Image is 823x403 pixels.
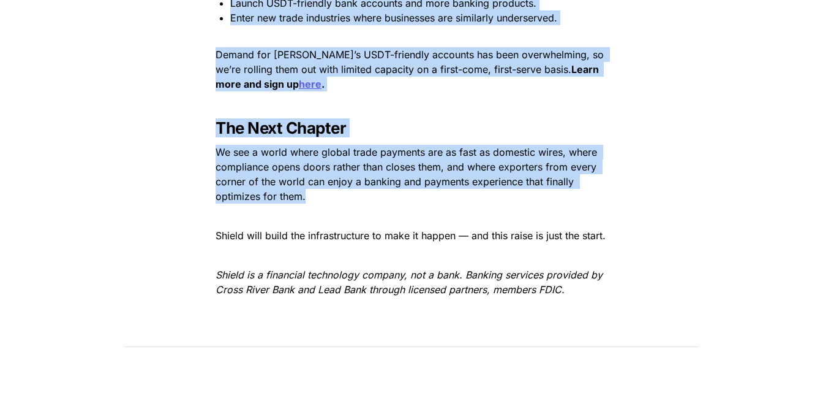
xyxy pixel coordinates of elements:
[230,12,557,24] span: Enter new trade industries where businesses are similarly underserved.
[216,48,607,75] span: Demand for [PERSON_NAME]’s USDT-friendly accounts has been overwhelming, so we’re rolling them ou...
[299,78,321,90] a: here
[216,146,600,202] span: We see a world where global trade payments are as fast as domestic wires, where compliance opens ...
[216,269,606,296] em: Shield is a financial technology company, not a bank. Banking services provided by Cross River Ba...
[216,229,606,242] span: Shield will build the infrastructure to make it happen — and this raise is just the start.
[321,78,325,90] strong: .
[216,118,346,137] strong: The Next Chapter
[185,360,301,379] span: See More Posts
